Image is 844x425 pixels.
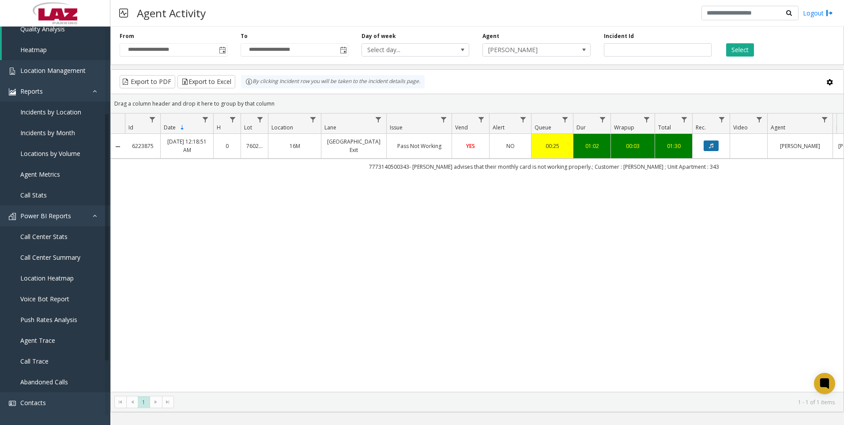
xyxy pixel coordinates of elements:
[245,78,252,85] img: infoIcon.svg
[20,295,69,303] span: Voice Bot Report
[20,170,60,178] span: Agent Metrics
[466,142,475,150] span: YES
[495,142,526,150] a: NO
[826,8,833,18] img: logout
[726,43,754,57] button: Select
[111,143,125,150] a: Collapse Details
[227,114,239,125] a: H Filter Menu
[327,137,381,154] a: [GEOGRAPHIC_DATA] Exit
[362,44,448,56] span: Select day...
[120,32,134,40] label: From
[9,68,16,75] img: 'icon'
[166,137,208,154] a: [DATE] 12:18:51 AM
[771,124,785,131] span: Agent
[482,32,499,40] label: Agent
[20,191,47,199] span: Call Stats
[20,398,46,407] span: Contacts
[9,400,16,407] img: 'icon'
[128,124,133,131] span: Id
[362,32,396,40] label: Day of week
[20,46,47,54] span: Heatmap
[438,114,450,125] a: Issue Filter Menu
[241,75,425,88] div: By clicking Incident row you will be taken to the incident details page.
[373,114,384,125] a: Lane Filter Menu
[20,87,43,95] span: Reports
[579,142,605,150] a: 01:02
[576,124,586,131] span: Dur
[2,39,110,60] a: Heatmap
[244,124,252,131] span: Lot
[241,32,248,40] label: To
[219,142,235,150] a: 0
[535,124,551,131] span: Queue
[20,253,80,262] span: Call Center Summary
[9,213,16,220] img: 'icon'
[20,232,68,241] span: Call Center Stats
[716,114,728,125] a: Rec. Filter Menu
[20,336,55,345] span: Agent Trace
[773,142,827,150] a: [PERSON_NAME]
[132,2,210,24] h3: Agent Activity
[246,142,263,150] a: 760277
[147,114,158,125] a: Id Filter Menu
[696,124,706,131] span: Rec.
[138,396,150,408] span: Page 1
[9,88,16,95] img: 'icon'
[457,142,484,150] a: YES
[274,142,316,150] a: 16M
[641,114,653,125] a: Wrapup Filter Menu
[217,44,227,56] span: Toggle popup
[392,142,446,150] a: Pass Not Working
[597,114,609,125] a: Dur Filter Menu
[455,124,468,131] span: Vend
[20,108,81,116] span: Incidents by Location
[217,124,221,131] span: H
[120,75,175,88] button: Export to PDF
[660,142,687,150] a: 01:30
[164,124,176,131] span: Date
[616,142,649,150] a: 00:03
[390,124,403,131] span: Issue
[803,8,833,18] a: Logout
[307,114,319,125] a: Location Filter Menu
[179,124,186,131] span: Sortable
[324,124,336,131] span: Lane
[20,129,75,137] span: Incidents by Month
[658,124,671,131] span: Total
[819,114,831,125] a: Agent Filter Menu
[20,212,71,220] span: Power BI Reports
[338,44,348,56] span: Toggle popup
[483,44,569,56] span: [PERSON_NAME]
[200,114,211,125] a: Date Filter Menu
[678,114,690,125] a: Total Filter Menu
[20,274,74,282] span: Location Heatmap
[733,124,748,131] span: Video
[20,378,68,386] span: Abandoned Calls
[517,114,529,125] a: Alert Filter Menu
[604,32,634,40] label: Incident Id
[559,114,571,125] a: Queue Filter Menu
[20,315,77,324] span: Push Rates Analysis
[2,19,110,39] a: Quality Analysis
[20,357,49,365] span: Call Trace
[111,114,844,392] div: Data table
[254,114,266,125] a: Lot Filter Menu
[179,398,835,406] kendo-pager-info: 1 - 1 of 1 items
[493,124,505,131] span: Alert
[119,2,128,24] img: pageIcon
[475,114,487,125] a: Vend Filter Menu
[177,75,235,88] button: Export to Excel
[271,124,293,131] span: Location
[20,149,80,158] span: Locations by Volume
[111,96,844,111] div: Drag a column header and drop it here to group by that column
[754,114,765,125] a: Video Filter Menu
[614,124,634,131] span: Wrapup
[130,142,155,150] a: 6223875
[20,25,65,33] span: Quality Analysis
[537,142,568,150] a: 00:25
[20,66,86,75] span: Location Management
